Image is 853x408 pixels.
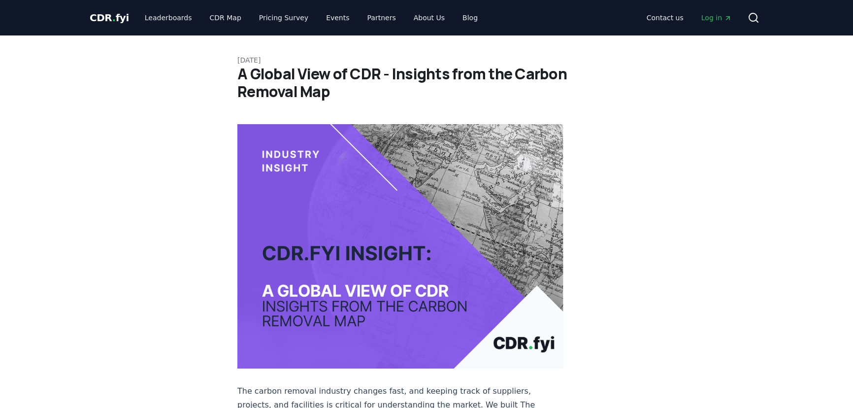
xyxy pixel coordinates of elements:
[406,9,453,27] a: About Us
[701,13,732,23] span: Log in
[137,9,200,27] a: Leaderboards
[318,9,357,27] a: Events
[90,12,129,24] span: CDR fyi
[90,11,129,25] a: CDR.fyi
[137,9,486,27] nav: Main
[112,12,116,24] span: .
[693,9,740,27] a: Log in
[455,9,486,27] a: Blog
[360,9,404,27] a: Partners
[237,55,616,65] p: [DATE]
[237,65,616,101] h1: A Global View of CDR - Insights from the Carbon Removal Map
[237,124,563,369] img: blog post image
[639,9,691,27] a: Contact us
[251,9,316,27] a: Pricing Survey
[202,9,249,27] a: CDR Map
[639,9,740,27] nav: Main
